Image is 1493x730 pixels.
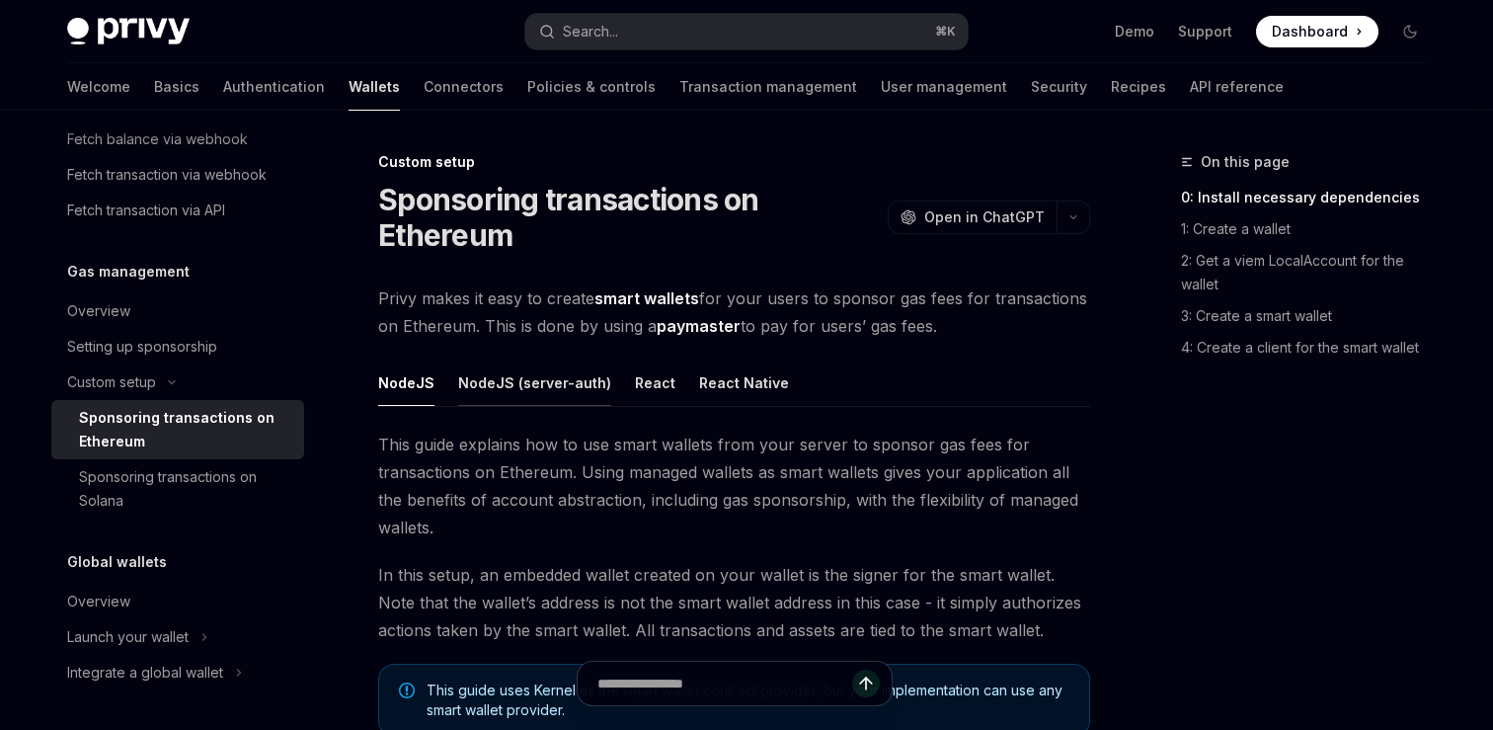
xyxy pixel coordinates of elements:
[635,360,675,406] button: React
[881,63,1007,111] a: User management
[67,199,225,222] div: Fetch transaction via API
[1394,16,1426,47] button: Toggle dark mode
[349,63,400,111] a: Wallets
[1181,213,1442,245] a: 1: Create a wallet
[51,293,304,329] a: Overview
[935,24,956,40] span: ⌘ K
[51,365,304,400] button: Custom setup
[1201,150,1290,174] span: On this page
[51,655,304,690] button: Integrate a global wallet
[424,63,504,111] a: Connectors
[594,288,699,308] strong: smart wallets
[924,207,1045,227] span: Open in ChatGPT
[79,465,292,513] div: Sponsoring transactions on Solana
[67,661,223,685] div: Integrate a global wallet
[1181,332,1442,364] a: 4: Create a client for the smart wallet
[1181,182,1442,213] a: 0: Install necessary dependencies
[699,360,789,406] button: React Native
[378,431,1090,541] span: This guide explains how to use smart wallets from your server to sponsor gas fees for transaction...
[67,370,156,394] div: Custom setup
[67,260,190,284] h5: Gas management
[852,670,880,697] button: Send message
[1115,22,1154,41] a: Demo
[223,63,325,111] a: Authentication
[67,625,189,649] div: Launch your wallet
[1031,63,1087,111] a: Security
[67,18,190,45] img: dark logo
[657,316,741,337] a: paymaster
[378,561,1090,644] span: In this setup, an embedded wallet created on your wallet is the signer for the smart wallet. Note...
[1181,300,1442,332] a: 3: Create a smart wallet
[154,63,199,111] a: Basics
[67,335,217,359] div: Setting up sponsorship
[51,459,304,519] a: Sponsoring transactions on Solana
[1111,63,1166,111] a: Recipes
[679,63,857,111] a: Transaction management
[51,329,304,365] a: Setting up sponsorship
[51,157,304,193] a: Fetch transaction via webhook
[378,284,1090,340] span: Privy makes it easy to create for your users to sponsor gas fees for transactions on Ethereum. Th...
[1190,63,1284,111] a: API reference
[525,14,968,49] button: Search...⌘K
[67,550,167,574] h5: Global wallets
[67,590,130,613] div: Overview
[378,360,434,406] button: NodeJS
[458,360,611,406] button: NodeJS (server-auth)
[79,406,292,453] div: Sponsoring transactions on Ethereum
[51,619,304,655] button: Launch your wallet
[1178,22,1232,41] a: Support
[597,662,852,705] input: Ask a question...
[378,182,880,253] h1: Sponsoring transactions on Ethereum
[563,20,618,43] div: Search...
[1256,16,1378,47] a: Dashboard
[67,163,267,187] div: Fetch transaction via webhook
[527,63,656,111] a: Policies & controls
[67,299,130,323] div: Overview
[1272,22,1348,41] span: Dashboard
[67,63,130,111] a: Welcome
[1181,245,1442,300] a: 2: Get a viem LocalAccount for the wallet
[51,584,304,619] a: Overview
[378,152,1090,172] div: Custom setup
[51,193,304,228] a: Fetch transaction via API
[888,201,1057,234] button: Open in ChatGPT
[51,400,304,459] a: Sponsoring transactions on Ethereum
